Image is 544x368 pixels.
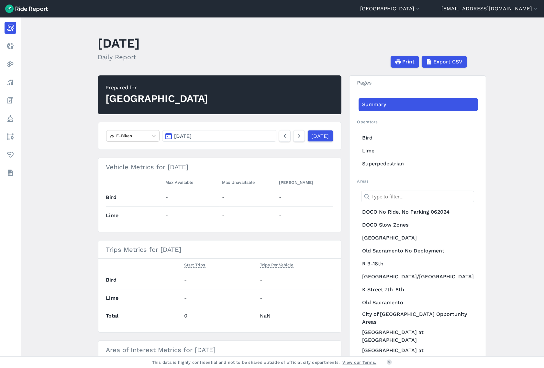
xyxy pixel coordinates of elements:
a: Policy [5,113,16,124]
a: Fees [5,95,16,106]
a: DOCO Slow Zones [359,218,478,231]
td: - [163,206,220,224]
button: Max Unavailable [222,179,255,186]
th: Total [106,307,182,325]
span: [DATE] [174,133,192,139]
a: Heatmaps [5,58,16,70]
h2: Areas [357,178,478,184]
h3: Area of Interest Metrics for [DATE] [98,341,341,359]
a: K Street 7th-8th [359,283,478,296]
a: Analyze [5,76,16,88]
td: - [163,189,220,206]
a: Datasets [5,167,16,179]
button: Trips Per Vehicle [260,261,294,269]
button: [DATE] [162,130,276,142]
th: Bird [106,189,163,206]
th: Lime [106,289,182,307]
a: [GEOGRAPHIC_DATA] at [GEOGRAPHIC_DATA] [359,327,478,345]
span: Export CSV [434,58,463,66]
h3: Vehicle Metrics for [DATE] [98,158,341,176]
td: - [258,289,333,307]
td: - [258,271,333,289]
div: Prepared for [106,84,208,92]
th: Lime [106,206,163,224]
a: Lime [359,144,478,157]
div: [GEOGRAPHIC_DATA] [106,92,208,106]
a: City of [GEOGRAPHIC_DATA] Opportunity Areas [359,309,478,327]
img: Ride Report [5,5,48,13]
a: Superpedestrian [359,157,478,170]
a: Old Sacramento [359,296,478,309]
button: Max Available [165,179,193,186]
a: [GEOGRAPHIC_DATA] at [GEOGRAPHIC_DATA] [359,345,478,363]
a: Areas [5,131,16,142]
span: Max Available [165,179,193,185]
h2: Operators [357,119,478,125]
td: - [220,189,277,206]
td: - [182,289,258,307]
a: Bird [359,131,478,144]
td: - [220,206,277,224]
button: [EMAIL_ADDRESS][DOMAIN_NAME] [441,5,539,13]
td: - [182,271,258,289]
a: Summary [359,98,478,111]
button: Print [391,56,419,68]
span: Trips Per Vehicle [260,261,294,268]
button: Start Trips [184,261,205,269]
input: Type to filter... [361,191,474,202]
td: - [276,189,333,206]
a: [GEOGRAPHIC_DATA] [359,231,478,244]
a: R 9-18th [359,257,478,270]
td: - [276,206,333,224]
span: Print [403,58,415,66]
h1: [DATE] [98,34,140,52]
a: Report [5,22,16,34]
span: Start Trips [184,261,205,268]
a: Old Sacramento No Deployment [359,244,478,257]
span: Max Unavailable [222,179,255,185]
td: 0 [182,307,258,325]
h2: Daily Report [98,52,140,62]
h3: Pages [350,76,486,90]
a: View our Terms. [343,359,377,365]
a: [GEOGRAPHIC_DATA]/[GEOGRAPHIC_DATA] [359,270,478,283]
button: [GEOGRAPHIC_DATA] [360,5,421,13]
span: [PERSON_NAME] [279,179,313,185]
button: [PERSON_NAME] [279,179,313,186]
a: DOCO No Ride, No Parking 062024 [359,206,478,218]
button: Export CSV [422,56,467,68]
a: Health [5,149,16,161]
th: Bird [106,271,182,289]
a: Realtime [5,40,16,52]
a: [DATE] [307,130,333,142]
h3: Trips Metrics for [DATE] [98,240,341,259]
td: NaN [258,307,333,325]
